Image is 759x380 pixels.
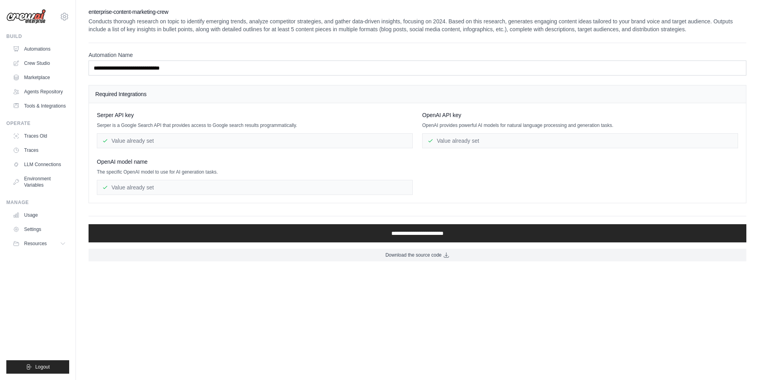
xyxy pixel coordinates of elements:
span: Resources [24,240,47,247]
a: Marketplace [9,71,69,84]
button: Logout [6,360,69,374]
span: Logout [35,364,50,370]
h2: enterprise-content-marketing-crew [89,8,746,16]
a: Settings [9,223,69,236]
a: Traces Old [9,130,69,142]
a: Traces [9,144,69,157]
label: Automation Name [89,51,746,59]
h4: Required Integrations [95,90,740,98]
a: Automations [9,43,69,55]
div: Value already set [97,180,413,195]
img: Logo [6,9,46,24]
a: Crew Studio [9,57,69,70]
a: Environment Variables [9,172,69,191]
div: Value already set [422,133,738,148]
a: Agents Repository [9,85,69,98]
a: Usage [9,209,69,221]
div: Operate [6,120,69,127]
p: Serper is a Google Search API that provides access to Google search results programmatically. [97,122,413,129]
div: Value already set [97,133,413,148]
span: OpenAI model name [97,158,147,166]
a: Download the source code [89,249,746,261]
div: Manage [6,199,69,206]
p: OpenAI provides powerful AI models for natural language processing and generation tasks. [422,122,738,129]
span: OpenAI API key [422,111,461,119]
a: LLM Connections [9,158,69,171]
p: The specific OpenAI model to use for AI generation tasks. [97,169,413,175]
span: Serper API key [97,111,134,119]
button: Resources [9,237,69,250]
div: Build [6,33,69,40]
span: Download the source code [385,252,442,258]
p: Conducts thorough research on topic to identify emerging trends, analyze competitor strategies, a... [89,17,746,33]
a: Tools & Integrations [9,100,69,112]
